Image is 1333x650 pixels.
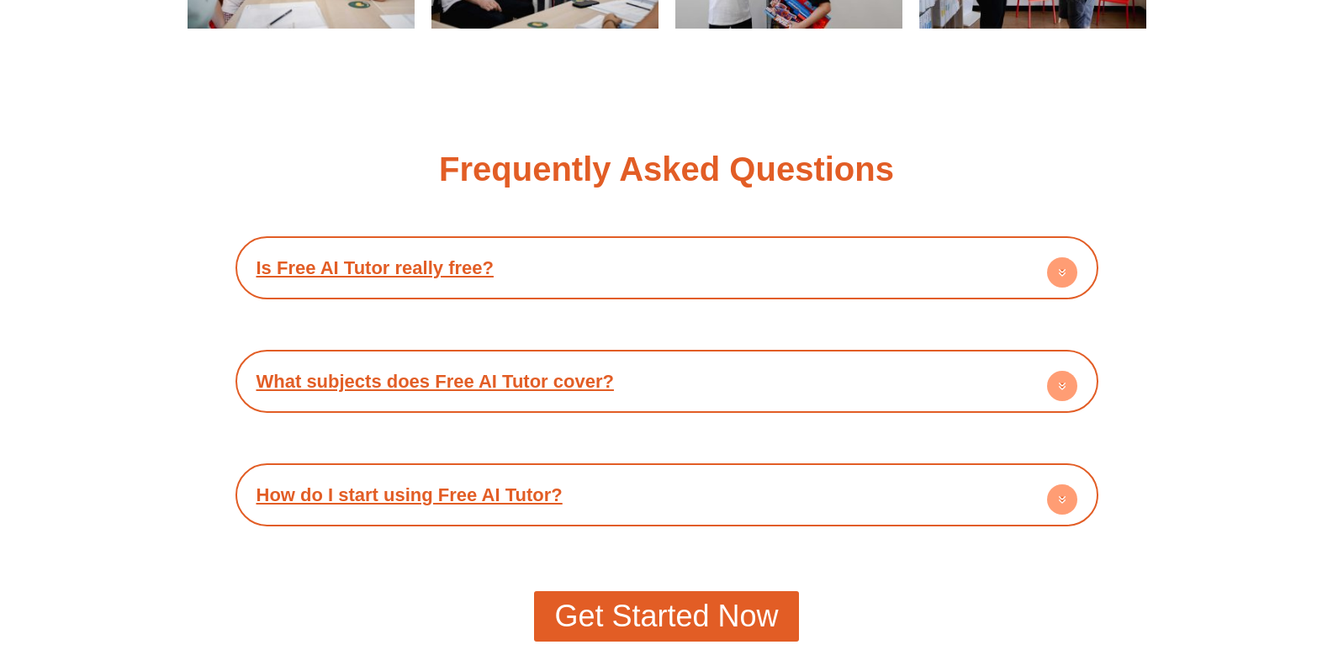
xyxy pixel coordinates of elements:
[244,472,1090,518] div: How do I start using Free AI Tutor?
[257,484,563,505] a: How do I start using Free AI Tutor?
[534,591,798,642] a: Get Started Now
[257,371,614,392] a: What subjects does Free AI Tutor cover?
[244,245,1090,291] div: Is Free AI Tutor really free?
[1053,460,1333,650] iframe: Chat Widget
[257,257,494,278] a: Is Free AI Tutor really free?
[244,358,1090,404] div: What subjects does Free AI Tutor cover?
[554,601,778,632] span: Get Started Now
[439,152,894,186] h2: Frequently Asked Questions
